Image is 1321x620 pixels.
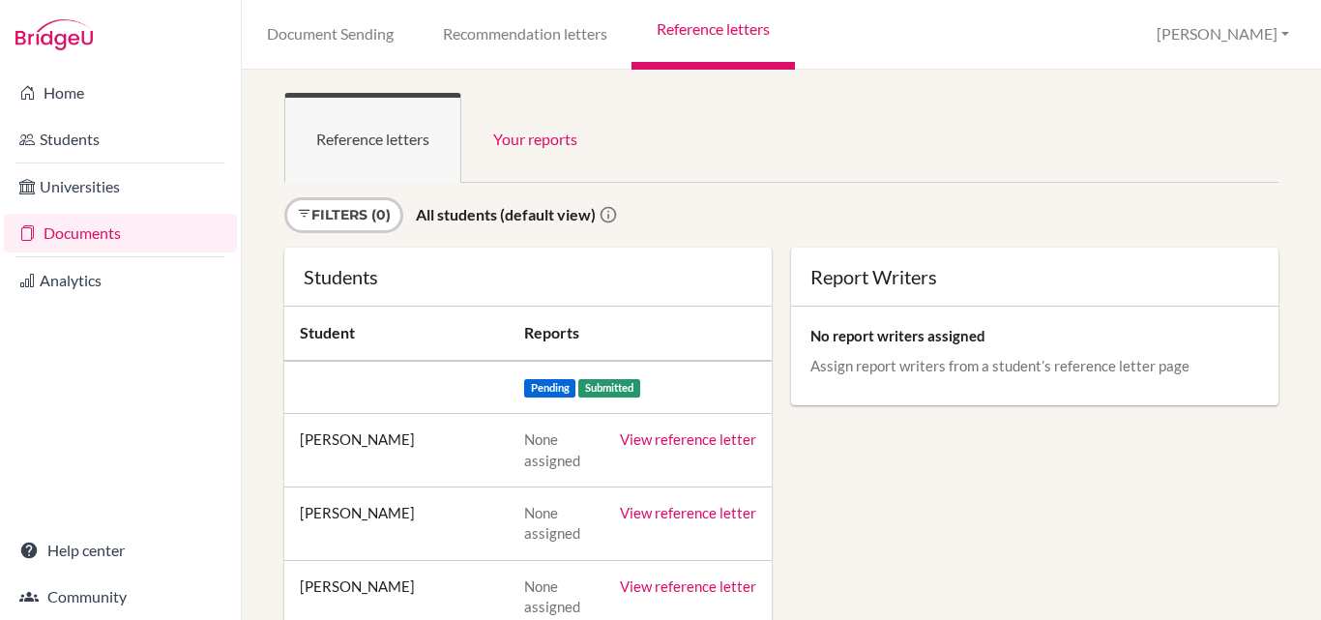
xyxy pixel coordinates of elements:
[524,430,580,468] span: None assigned
[524,504,580,542] span: None assigned
[284,93,461,183] a: Reference letters
[461,93,609,183] a: Your reports
[4,577,237,616] a: Community
[284,307,509,361] th: Student
[304,267,752,286] div: Students
[4,74,237,112] a: Home
[524,379,576,398] span: Pending
[524,577,580,615] span: None assigned
[620,430,756,448] a: View reference letter
[620,504,756,521] a: View reference letter
[509,307,772,361] th: Reports
[284,414,509,487] td: [PERSON_NAME]
[4,214,237,252] a: Documents
[4,531,237,570] a: Help center
[4,167,237,206] a: Universities
[810,267,1259,286] div: Report Writers
[284,197,403,233] a: Filters (0)
[15,19,93,50] img: Bridge-U
[284,487,509,560] td: [PERSON_NAME]
[810,326,1259,345] p: No report writers assigned
[578,379,640,398] span: Submitted
[4,261,237,300] a: Analytics
[810,356,1259,375] p: Assign report writers from a student’s reference letter page
[416,205,596,223] strong: All students (default view)
[1148,16,1298,52] button: [PERSON_NAME]
[620,577,756,595] a: View reference letter
[4,120,237,159] a: Students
